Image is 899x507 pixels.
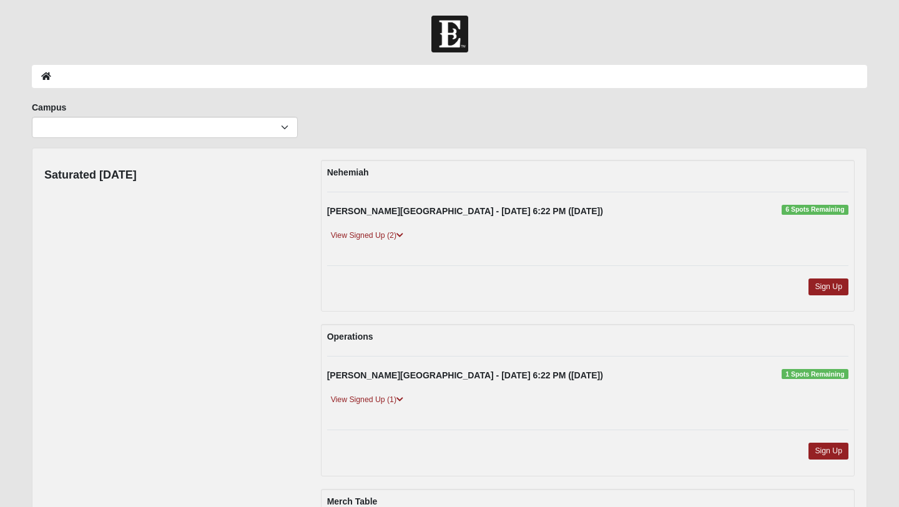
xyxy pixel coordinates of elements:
strong: Operations [327,332,373,342]
strong: [PERSON_NAME][GEOGRAPHIC_DATA] - [DATE] 6:22 PM ([DATE]) [327,206,603,216]
a: View Signed Up (2) [327,229,407,242]
a: View Signed Up (1) [327,393,407,406]
strong: Merch Table [327,496,378,506]
strong: [PERSON_NAME][GEOGRAPHIC_DATA] - [DATE] 6:22 PM ([DATE]) [327,370,603,380]
label: Campus [32,101,66,114]
h4: Saturated [DATE] [44,169,137,182]
a: Sign Up [808,443,848,460]
strong: Nehemiah [327,167,369,177]
span: 1 Spots Remaining [782,369,848,379]
span: 6 Spots Remaining [782,205,848,215]
img: Church of Eleven22 Logo [431,16,468,52]
a: Sign Up [808,278,848,295]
